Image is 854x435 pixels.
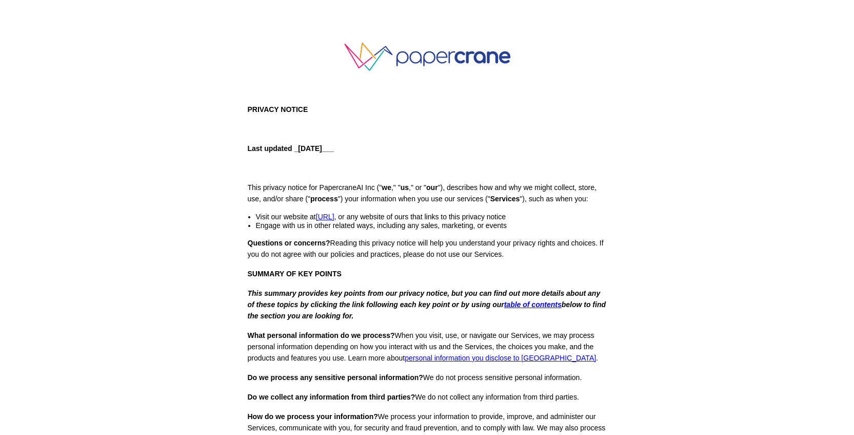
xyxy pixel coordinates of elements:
[248,289,601,309] em: This summary provides key points from our privacy notice, but you can find out more details about...
[490,195,520,203] strong: Services
[248,412,378,421] strong: How do we process your information?
[248,183,441,192] span: This privacy notice for PapercraneAI Inc (" ," " ," or " "
[248,239,604,258] span: Reading this privacy notice will help you understand your privacy rights and choices. If you do n...
[248,239,330,247] strong: Questions or concerns?
[248,105,308,114] span: PRIVACY NOTICE
[256,221,507,230] span: Engage with us in other related ways, including any sales, marketing, or events
[248,331,594,362] span: When you visit, use, or navigate our Services, we may process personal information depending on h...
[248,393,415,401] strong: Do we collect any information from third parties?
[248,270,342,278] span: SUMMARY OF KEY POINTS
[248,393,579,401] span: We do not collect any information from third parties.
[334,213,506,221] span: , or any website of ours that links to this privacy notice
[401,183,409,192] strong: us
[256,213,506,221] span: Visit our website at
[405,354,596,362] a: personal information you disclose to [GEOGRAPHIC_DATA]
[310,195,338,203] strong: process
[248,144,334,153] span: Last updated _[DATE]___
[382,183,391,192] strong: we
[316,213,334,221] a: [URL]
[504,300,562,309] a: table of contents
[248,373,582,382] span: We do not process sensitive personal information.
[426,183,438,192] strong: our
[248,373,423,382] strong: Do we process any sensitive personal information?
[596,354,598,362] span: .
[248,331,395,339] strong: What personal information do we process?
